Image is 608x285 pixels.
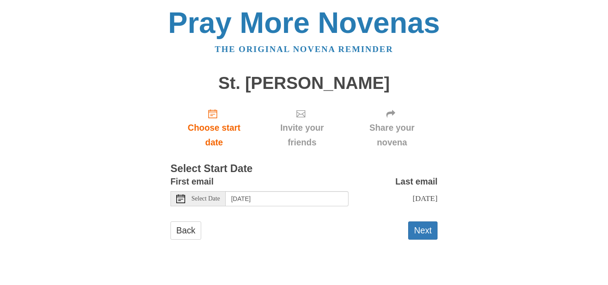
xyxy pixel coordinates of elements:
span: Invite your friends [267,120,337,150]
a: Pray More Novenas [168,6,440,39]
a: Back [170,221,201,240]
div: Click "Next" to confirm your start date first. [346,101,438,154]
span: [DATE] [413,194,438,203]
span: Choose start date [179,120,249,150]
label: Last email [395,174,438,189]
button: Next [408,221,438,240]
h3: Select Start Date [170,163,438,175]
h1: St. [PERSON_NAME] [170,74,438,93]
div: Click "Next" to confirm your start date first. [258,101,346,154]
a: The original novena reminder [215,44,393,54]
span: Share your novena [355,120,429,150]
a: Choose start date [170,101,258,154]
span: Select Date [191,196,220,202]
label: First email [170,174,214,189]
